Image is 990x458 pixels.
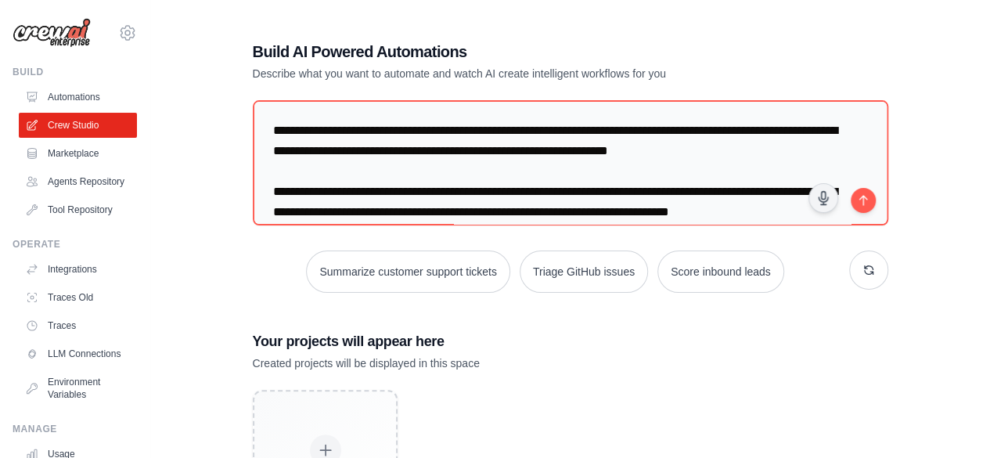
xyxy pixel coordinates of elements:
button: Summarize customer support tickets [306,251,509,293]
a: Integrations [19,257,137,282]
button: Get new suggestions [849,251,888,290]
a: Environment Variables [19,370,137,407]
a: Crew Studio [19,113,137,138]
a: Automations [19,85,137,110]
div: Build [13,66,137,78]
button: Score inbound leads [657,251,784,293]
img: Logo [13,18,91,48]
button: Click to speak your automation idea [808,183,838,213]
iframe: Chat Widget [912,383,990,458]
h1: Build AI Powered Automations [253,41,779,63]
p: Created projects will be displayed in this space [253,355,888,371]
a: Agents Repository [19,169,137,194]
a: Traces Old [19,285,137,310]
a: Tool Repository [19,197,137,222]
a: Marketplace [19,141,137,166]
h3: Your projects will appear here [253,330,888,352]
a: LLM Connections [19,341,137,366]
div: Manage [13,423,137,435]
div: Operate [13,238,137,251]
a: Traces [19,313,137,338]
p: Describe what you want to automate and watch AI create intelligent workflows for you [253,66,779,81]
button: Triage GitHub issues [520,251,648,293]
